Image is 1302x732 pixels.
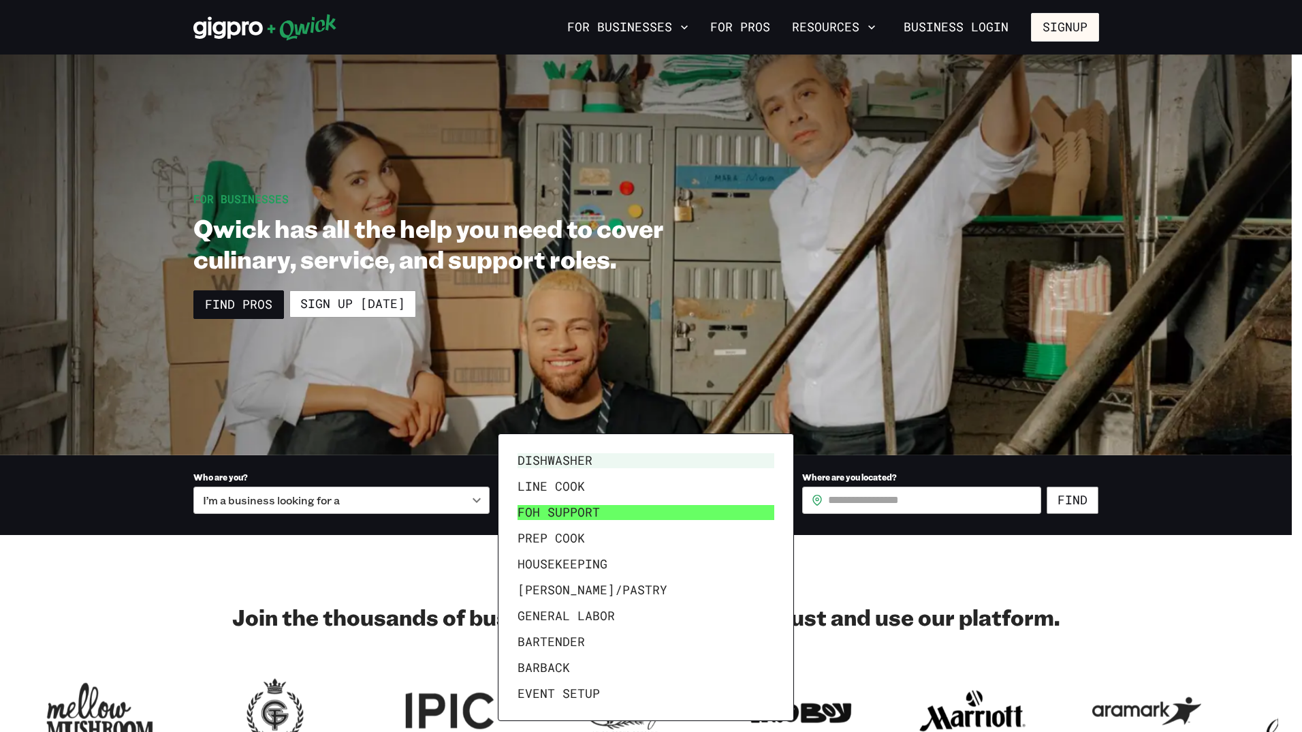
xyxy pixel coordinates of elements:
[512,551,780,577] li: Housekeeping
[512,448,780,474] li: Dishwasher
[512,500,780,525] li: FOH Support
[512,577,780,603] li: [PERSON_NAME]/Pastry
[512,474,780,500] li: Line Cook
[512,629,780,655] li: Bartender
[512,603,780,629] li: General Labor
[512,525,780,551] li: Prep Cook
[512,681,780,707] li: Event Setup
[512,655,780,681] li: Barback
